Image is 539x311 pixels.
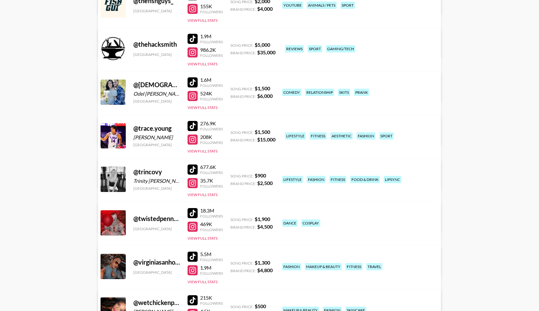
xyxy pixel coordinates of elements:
[255,129,270,135] strong: $ 1,500
[230,51,256,55] span: Brand Price:
[230,261,253,266] span: Song Price:
[326,45,355,52] div: gaming/tech
[257,224,273,230] strong: $ 4,500
[133,52,180,57] div: [GEOGRAPHIC_DATA]
[257,180,273,186] strong: $ 2,500
[200,295,223,301] div: 215K
[384,176,401,183] div: lipsync
[230,94,256,99] span: Brand Price:
[230,217,253,222] span: Song Price:
[200,77,223,83] div: 1.6M
[282,263,301,270] div: fashion
[200,83,223,88] div: Followers
[200,207,223,214] div: 18.3M
[200,140,223,145] div: Followers
[133,168,180,176] div: @ trincovy
[230,304,253,309] span: Song Price:
[200,9,223,14] div: Followers
[366,263,382,270] div: travel
[257,6,273,12] strong: $ 4,000
[307,2,337,9] div: animals / pets
[200,251,223,257] div: 5.5M
[255,172,266,178] strong: $ 900
[350,176,380,183] div: food & drink
[200,271,223,276] div: Followers
[133,91,180,97] div: Odel [PERSON_NAME]
[301,219,320,227] div: cosplay
[188,105,217,110] button: View Full Stats
[200,221,223,227] div: 469K
[200,53,223,58] div: Followers
[200,301,223,306] div: Followers
[230,87,253,91] span: Song Price:
[200,120,223,127] div: 276.9K
[188,149,217,153] button: View Full Stats
[188,236,217,241] button: View Full Stats
[305,89,334,96] div: relationship
[200,97,223,101] div: Followers
[133,299,180,307] div: @ wetchickenpapisauce
[282,89,301,96] div: comedy
[255,42,270,48] strong: $ 5,000
[188,18,217,23] button: View Full Stats
[133,40,180,48] div: @ thehacksmith
[230,181,256,186] span: Brand Price:
[310,132,327,140] div: fitness
[379,132,394,140] div: sport
[285,45,304,52] div: reviews
[200,257,223,262] div: Followers
[305,263,342,270] div: makeup & beauty
[200,227,223,232] div: Followers
[338,89,350,96] div: skits
[257,93,273,99] strong: $ 6,000
[255,260,270,266] strong: $ 1,300
[282,176,303,183] div: lifestyle
[282,2,303,9] div: youtube
[230,7,256,12] span: Brand Price:
[307,176,326,183] div: fashion
[133,270,180,275] div: [GEOGRAPHIC_DATA]
[133,81,180,89] div: @ [DEMOGRAPHIC_DATA]
[200,3,223,9] div: 155K
[133,142,180,147] div: [GEOGRAPHIC_DATA]
[230,225,256,230] span: Brand Price:
[200,214,223,218] div: Followers
[133,258,180,266] div: @ virginiasanhouse
[133,226,180,231] div: [GEOGRAPHIC_DATA]
[133,124,180,132] div: @ trace.young
[133,9,180,13] div: [GEOGRAPHIC_DATA]
[200,134,223,140] div: 208K
[200,90,223,97] div: 524K
[255,216,270,222] strong: $ 1,900
[133,215,180,223] div: @ twistedpennywise
[257,136,275,142] strong: $ 15,000
[308,45,322,52] div: sport
[255,303,266,309] strong: $ 500
[133,178,180,184] div: Trinity [PERSON_NAME]
[133,134,180,141] div: [PERSON_NAME]
[330,132,353,140] div: aesthetic
[230,174,253,178] span: Song Price:
[230,268,256,273] span: Brand Price:
[230,130,253,135] span: Song Price:
[285,132,306,140] div: lifestyle
[356,132,375,140] div: fashion
[200,265,223,271] div: 1.9M
[230,43,253,48] span: Song Price:
[200,184,223,188] div: Followers
[257,267,273,273] strong: $ 4,800
[257,49,275,55] strong: $ 35,000
[200,33,223,39] div: 1.9M
[200,177,223,184] div: 35.7K
[188,192,217,197] button: View Full Stats
[200,164,223,170] div: 677.6K
[255,85,270,91] strong: $ 1,500
[230,138,256,142] span: Brand Price:
[282,219,298,227] div: dance
[133,186,180,191] div: [GEOGRAPHIC_DATA]
[345,263,362,270] div: fitness
[329,176,346,183] div: fitness
[200,170,223,175] div: Followers
[340,2,355,9] div: sport
[188,62,217,66] button: View Full Stats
